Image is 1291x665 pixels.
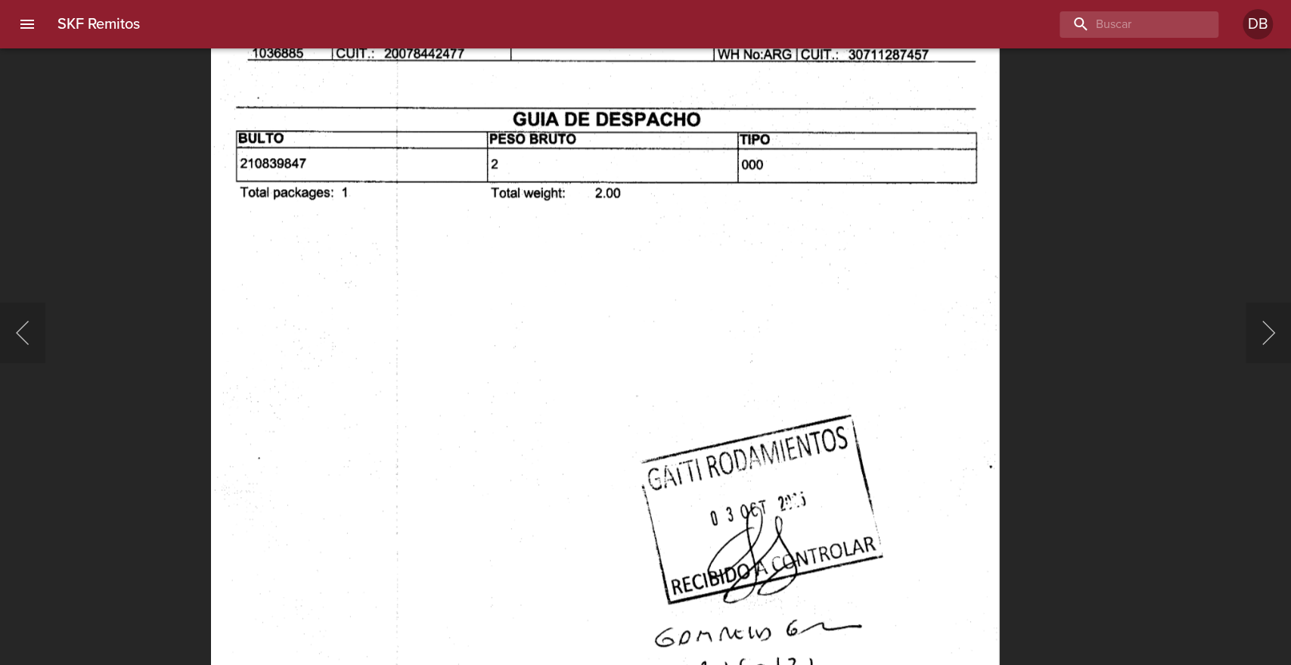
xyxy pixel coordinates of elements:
[1243,9,1273,39] div: DB
[1060,11,1193,38] input: buscar
[1243,9,1273,39] div: Abrir información de usuario
[9,6,45,42] button: menu
[1246,303,1291,363] button: Siguiente
[57,12,140,36] h6: SKF Remitos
